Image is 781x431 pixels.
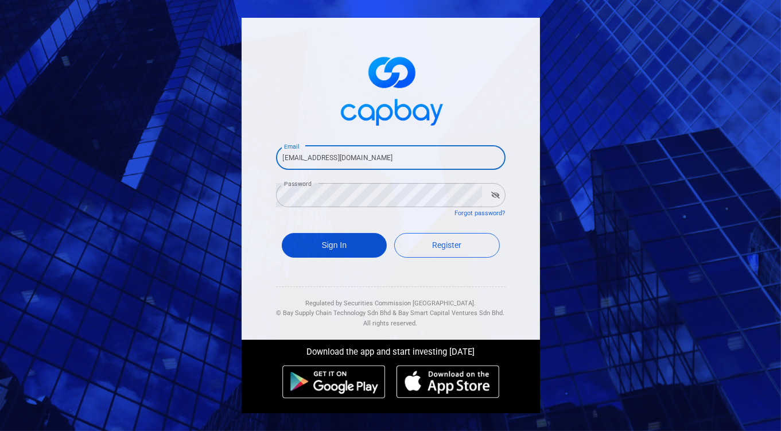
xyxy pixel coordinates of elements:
[333,46,448,132] img: logo
[432,240,461,250] span: Register
[284,142,299,151] label: Email
[276,287,506,329] div: Regulated by Securities Commission [GEOGRAPHIC_DATA]. & All rights reserved.
[233,340,549,359] div: Download the app and start investing [DATE]
[455,209,506,217] a: Forgot password?
[394,233,500,258] a: Register
[284,180,312,188] label: Password
[399,309,505,317] span: Bay Smart Capital Ventures Sdn Bhd.
[397,365,499,398] img: ios
[277,309,391,317] span: © Bay Supply Chain Technology Sdn Bhd
[282,365,386,398] img: android
[282,233,387,258] button: Sign In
